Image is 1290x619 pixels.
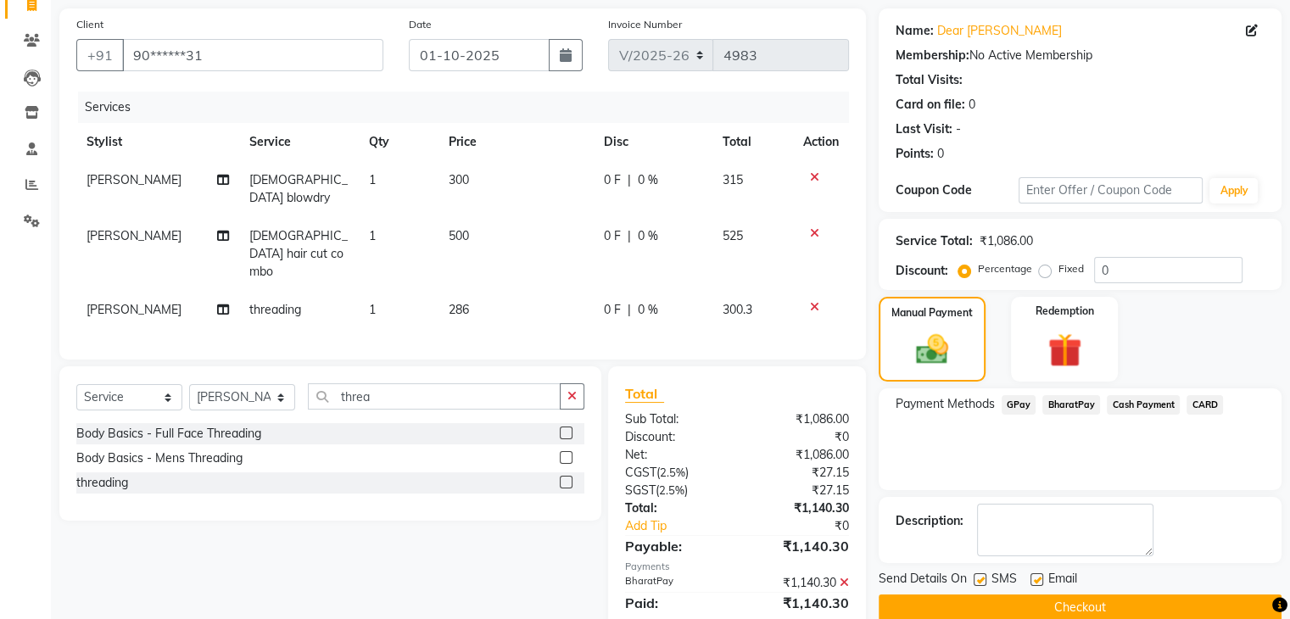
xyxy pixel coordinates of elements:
[449,172,469,187] span: 300
[76,123,239,161] th: Stylist
[449,302,469,317] span: 286
[896,262,948,280] div: Discount:
[1187,395,1223,415] span: CARD
[1107,395,1180,415] span: Cash Payment
[1209,178,1258,204] button: Apply
[369,302,376,317] span: 1
[937,22,1062,40] a: Dear [PERSON_NAME]
[737,574,862,592] div: ₹1,140.30
[249,302,301,317] span: threading
[723,228,743,243] span: 525
[612,536,737,556] div: Payable:
[793,123,849,161] th: Action
[937,145,944,163] div: 0
[737,446,862,464] div: ₹1,086.00
[956,120,961,138] div: -
[612,517,757,535] a: Add Tip
[659,483,684,497] span: 2.5%
[896,145,934,163] div: Points:
[76,449,243,467] div: Body Basics - Mens Threading
[76,425,261,443] div: Body Basics - Full Face Threading
[625,560,849,574] div: Payments
[612,482,737,499] div: ( )
[604,171,621,189] span: 0 F
[638,301,658,319] span: 0 %
[712,123,793,161] th: Total
[638,227,658,245] span: 0 %
[896,120,952,138] div: Last Visit:
[308,383,561,410] input: Search or Scan
[628,227,631,245] span: |
[612,410,737,428] div: Sub Total:
[239,123,359,161] th: Service
[625,482,656,498] span: SGST
[122,39,383,71] input: Search by Name/Mobile/Email/Code
[369,228,376,243] span: 1
[980,232,1033,250] div: ₹1,086.00
[638,171,658,189] span: 0 %
[625,465,656,480] span: CGST
[737,410,862,428] div: ₹1,086.00
[359,123,438,161] th: Qty
[87,228,181,243] span: [PERSON_NAME]
[757,517,861,535] div: ₹0
[612,464,737,482] div: ( )
[625,385,664,403] span: Total
[737,499,862,517] div: ₹1,140.30
[438,123,594,161] th: Price
[896,181,1019,199] div: Coupon Code
[723,172,743,187] span: 315
[896,47,969,64] div: Membership:
[369,172,376,187] span: 1
[896,232,973,250] div: Service Total:
[249,228,348,279] span: [DEMOGRAPHIC_DATA] hair cut combo
[896,47,1265,64] div: No Active Membership
[737,464,862,482] div: ₹27.15
[896,395,995,413] span: Payment Methods
[87,302,181,317] span: [PERSON_NAME]
[969,96,975,114] div: 0
[896,71,963,89] div: Total Visits:
[737,536,862,556] div: ₹1,140.30
[1019,177,1203,204] input: Enter Offer / Coupon Code
[612,446,737,464] div: Net:
[87,172,181,187] span: [PERSON_NAME]
[1036,304,1094,319] label: Redemption
[628,171,631,189] span: |
[612,593,737,613] div: Paid:
[78,92,862,123] div: Services
[1037,329,1092,371] img: _gift.svg
[1042,395,1100,415] span: BharatPay
[879,570,967,591] span: Send Details On
[906,331,958,368] img: _cash.svg
[612,574,737,592] div: BharatPay
[76,39,124,71] button: +91
[891,305,973,321] label: Manual Payment
[409,17,432,32] label: Date
[723,302,752,317] span: 300.3
[896,96,965,114] div: Card on file:
[612,428,737,446] div: Discount:
[604,301,621,319] span: 0 F
[604,227,621,245] span: 0 F
[1002,395,1036,415] span: GPay
[76,17,103,32] label: Client
[608,17,682,32] label: Invoice Number
[1058,261,1084,276] label: Fixed
[594,123,712,161] th: Disc
[978,261,1032,276] label: Percentage
[1048,570,1077,591] span: Email
[991,570,1017,591] span: SMS
[660,466,685,479] span: 2.5%
[896,512,963,530] div: Description:
[737,482,862,499] div: ₹27.15
[737,428,862,446] div: ₹0
[449,228,469,243] span: 500
[737,593,862,613] div: ₹1,140.30
[249,172,348,205] span: [DEMOGRAPHIC_DATA] blowdry
[896,22,934,40] div: Name:
[628,301,631,319] span: |
[76,474,128,492] div: threading
[612,499,737,517] div: Total:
